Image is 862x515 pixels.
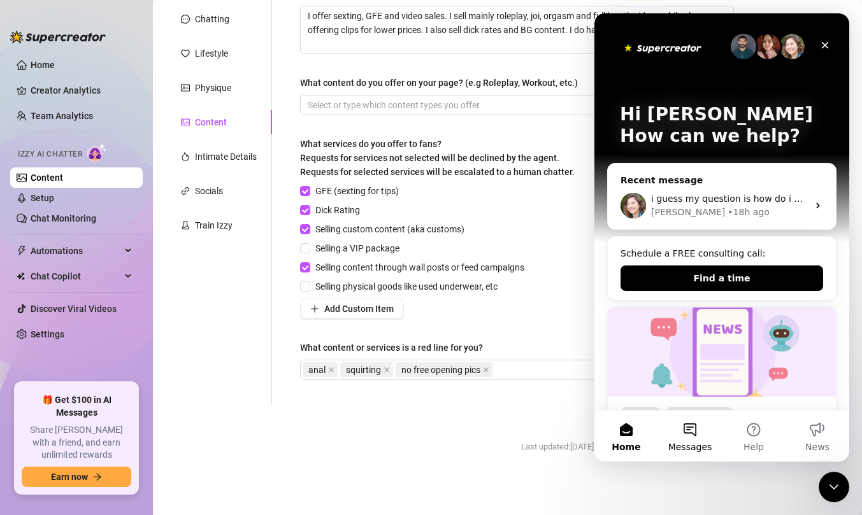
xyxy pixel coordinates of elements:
span: i guess my question is how do i assign users to be auto tagged that can be picked up by the messa... [57,180,564,190]
span: link [181,187,190,195]
div: Izzy just got smarter and safer ✨UpdateImprovement [13,293,242,455]
span: GFE (sexting for tips) [310,184,404,198]
span: no free opening pics [396,362,492,377]
span: Share [PERSON_NAME] with a friend, and earn unlimited rewards [22,424,131,462]
span: close [328,367,334,373]
button: Messages [64,397,127,448]
span: Selling physical goods like used underwear, etc [310,279,503,293]
span: Selling a VIP package [310,241,405,255]
span: Dick Rating [310,203,365,217]
span: Help [149,429,169,438]
button: Find a time [26,252,229,278]
div: What content or services is a red line for you? [300,341,483,355]
input: What content or services is a red line for you? [495,362,498,377]
button: Help [127,397,191,448]
img: Izzy just got smarter and safer ✨ [13,294,241,383]
label: What content do you offer on your page? (e.g Roleplay, Workout, etc.) [300,76,587,90]
span: close [483,367,489,373]
span: heart [181,49,190,58]
div: • 18h ago [133,192,175,206]
span: What services do you offer to fans? Requests for services not selected will be declined by the ag... [300,139,575,177]
iframe: Intercom live chat [819,472,849,502]
div: Lifestyle [195,46,228,60]
img: logo-BBDzfeDw.svg [10,31,106,43]
span: arrow-right [93,472,102,481]
a: Chat Monitoring [31,213,96,223]
div: Train Izzy [195,218,233,232]
span: Automations [31,241,121,261]
a: Settings [31,329,64,339]
button: News [191,397,255,448]
button: Add Custom Item [300,299,404,319]
a: Team Analytics [31,111,93,121]
textarea: Describe your niche and what content your fans are looking for in 2-3 sentences [301,6,733,53]
a: Discover Viral Videos [31,304,117,314]
span: experiment [181,221,190,230]
span: Add Custom Item [324,304,394,314]
span: Selling custom content (aka customs) [310,222,470,236]
span: anal [303,362,338,377]
span: anal [308,363,326,377]
div: Socials [195,184,223,198]
span: Chat Copilot [31,266,121,286]
span: picture [181,118,190,127]
span: thunderbolt [17,246,27,256]
button: Earn nowarrow-right [22,467,131,487]
input: What content do you offer on your page? (e.g Roleplay, Workout, etc.) [308,97,310,113]
div: Update [26,393,66,407]
div: Content [195,115,227,129]
div: Close [219,20,242,43]
img: AI Chatter [87,143,107,162]
a: Home [31,60,55,70]
div: Schedule a FREE consulting call: [26,234,229,247]
div: Physique [195,81,231,95]
span: Last updated: [DATE] 9:39 AM by [521,441,633,453]
div: Improvement [71,393,139,407]
label: What content or services is a red line for you? [300,341,492,355]
iframe: Intercom live chat [594,13,849,462]
span: Home [17,429,46,438]
span: Earn now [51,472,88,482]
span: close [384,367,390,373]
span: no free opening pics [401,363,480,377]
span: Selling content through wall posts or feed campaigns [310,260,529,274]
span: News [211,429,235,438]
div: What content do you offer on your page? (e.g Roleplay, Workout, etc.) [300,76,578,90]
span: plus [310,304,319,313]
span: squirting [340,362,393,377]
a: Setup [31,193,54,203]
div: [PERSON_NAME] [57,192,131,206]
div: Chatting [195,12,229,26]
a: Content [31,173,63,183]
span: message [181,15,190,24]
span: 🎁 Get $100 in AI Messages [22,394,131,419]
div: Intimate Details [195,150,257,164]
span: Messages [74,429,118,438]
span: fire [181,152,190,161]
img: Chat Copilot [17,272,25,281]
span: idcard [181,83,190,92]
span: Izzy AI Chatter [18,148,82,160]
span: squirting [346,363,381,377]
a: Creator Analytics [31,80,133,101]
